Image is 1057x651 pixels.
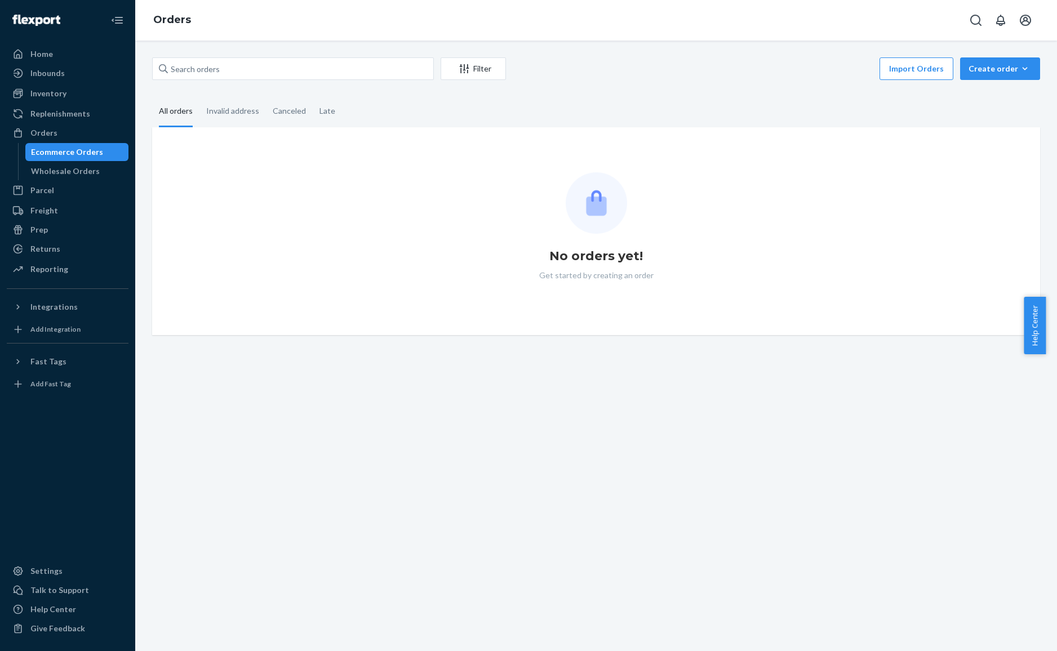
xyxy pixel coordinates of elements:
[30,264,68,275] div: Reporting
[7,298,128,316] button: Integrations
[7,84,128,102] a: Inventory
[12,15,60,26] img: Flexport logo
[7,353,128,371] button: Fast Tags
[989,9,1012,32] button: Open notifications
[549,247,643,265] h1: No orders yet!
[30,127,57,139] div: Orders
[7,562,128,580] a: Settings
[7,181,128,199] a: Parcel
[30,68,65,79] div: Inbounds
[25,143,129,161] a: Ecommerce Orders
[30,301,78,313] div: Integrations
[7,260,128,278] a: Reporting
[1014,9,1037,32] button: Open account menu
[7,600,128,618] a: Help Center
[1024,297,1046,354] button: Help Center
[7,105,128,123] a: Replenishments
[539,270,654,281] p: Get started by creating an order
[7,202,128,220] a: Freight
[30,356,66,367] div: Fast Tags
[7,64,128,82] a: Inbounds
[25,162,129,180] a: Wholesale Orders
[206,96,259,126] div: Invalid address
[319,96,335,126] div: Late
[30,88,66,99] div: Inventory
[30,324,81,334] div: Add Integration
[7,375,128,393] a: Add Fast Tag
[31,166,100,177] div: Wholesale Orders
[273,96,306,126] div: Canceled
[152,57,434,80] input: Search orders
[7,619,128,637] button: Give Feedback
[7,124,128,142] a: Orders
[144,4,200,37] ol: breadcrumbs
[159,96,193,127] div: All orders
[31,146,103,158] div: Ecommerce Orders
[30,205,58,216] div: Freight
[153,14,191,26] a: Orders
[30,48,53,60] div: Home
[7,320,128,338] a: Add Integration
[30,565,63,577] div: Settings
[441,57,506,80] button: Filter
[880,57,953,80] button: Import Orders
[965,9,987,32] button: Open Search Box
[566,172,627,234] img: Empty list
[7,221,128,239] a: Prep
[30,623,85,634] div: Give Feedback
[30,604,76,615] div: Help Center
[7,45,128,63] a: Home
[30,224,48,235] div: Prep
[30,243,60,255] div: Returns
[969,63,1032,74] div: Create order
[30,108,90,119] div: Replenishments
[7,581,128,599] button: Talk to Support
[7,240,128,258] a: Returns
[106,9,128,32] button: Close Navigation
[30,379,71,389] div: Add Fast Tag
[30,185,54,196] div: Parcel
[441,63,505,74] div: Filter
[30,585,89,596] div: Talk to Support
[960,57,1040,80] button: Create order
